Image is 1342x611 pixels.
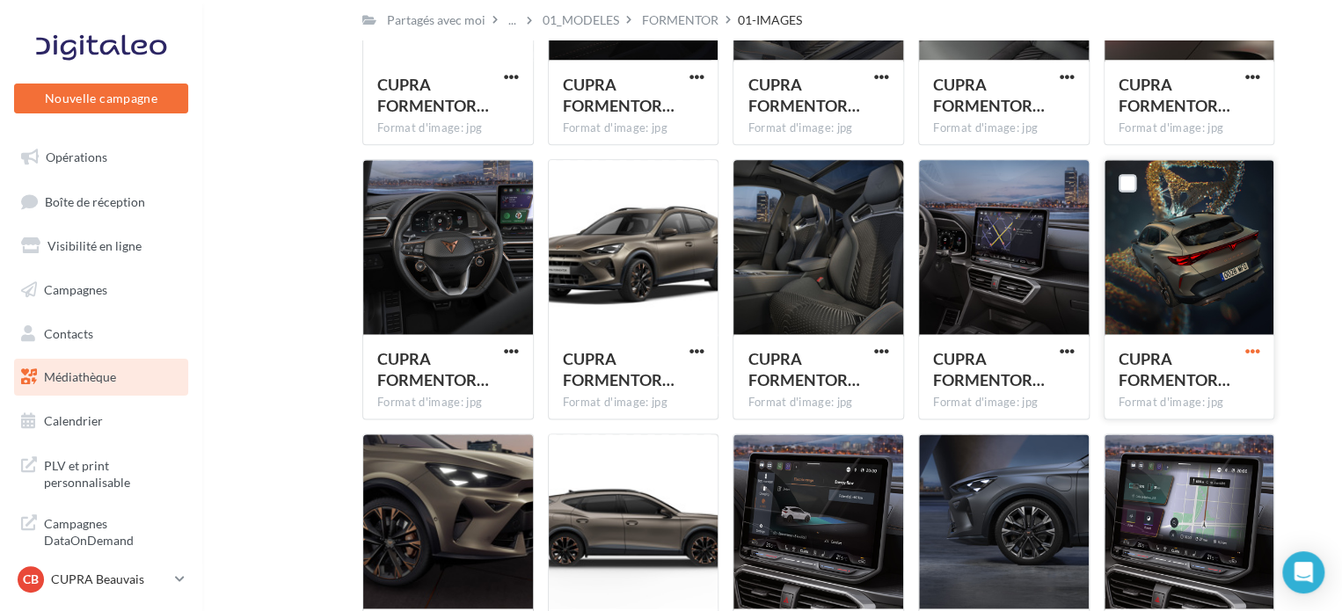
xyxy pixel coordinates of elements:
div: Format d'image: jpg [933,395,1075,411]
span: PLV et print personnalisable [44,454,181,491]
span: CUPRA FORMENTOR PA 110 [1119,75,1230,115]
span: CUPRA FORMENTOR PA 106 [933,75,1045,115]
a: Visibilité en ligne [11,228,192,265]
span: CB [23,571,39,588]
a: Calendrier [11,403,192,440]
span: CUPRA FORMENTOR PA 037 [933,349,1045,389]
a: PLV et print personnalisable [11,447,192,498]
div: Format d'image: jpg [748,395,889,411]
a: Contacts [11,316,192,353]
div: Format d'image: jpg [1119,120,1260,136]
div: Format d'image: jpg [377,395,519,411]
p: CUPRA Beauvais [51,571,168,588]
div: 01-IMAGES [738,11,802,29]
span: CUPRA FORMENTOR PA 108 [377,75,489,115]
span: Boîte de réception [45,193,145,208]
div: Format d'image: jpg [563,120,704,136]
div: 01_MODELES [543,11,619,29]
div: Format d'image: jpg [563,395,704,411]
div: Format d'image: jpg [748,120,889,136]
span: Contacts [44,325,93,340]
span: Médiathèque [44,369,116,384]
a: CB CUPRA Beauvais [14,563,188,596]
a: Opérations [11,139,192,176]
span: CUPRA FORMENTOR PA 038 [563,75,675,115]
div: Format d'image: jpg [1119,395,1260,411]
div: Format d'image: jpg [933,120,1075,136]
span: Campagnes DataOnDemand [44,512,181,549]
a: Campagnes DataOnDemand [11,505,192,556]
span: CUPRA FORMENTOR PA 036 [748,75,859,115]
div: Partagés avec moi [387,11,485,29]
span: CUPRA FORMENTOR PA 118 [1119,349,1230,389]
button: Nouvelle campagne [14,84,188,113]
span: Opérations [46,149,107,164]
div: FORMENTOR [642,11,718,29]
a: Boîte de réception [11,183,192,221]
div: Format d'image: jpg [377,120,519,136]
span: Campagnes [44,282,107,297]
span: CUPRA FORMENTOR PA 121 [563,349,675,389]
span: Calendrier [44,413,103,428]
a: Campagnes [11,272,192,309]
div: Open Intercom Messenger [1282,551,1324,593]
span: Visibilité en ligne [47,238,142,253]
a: Médiathèque [11,359,192,396]
span: CUPRA FORMENTOR PA 032 [748,349,859,389]
div: ... [505,8,520,33]
span: CUPRA FORMENTOR PA 109 [377,349,489,389]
